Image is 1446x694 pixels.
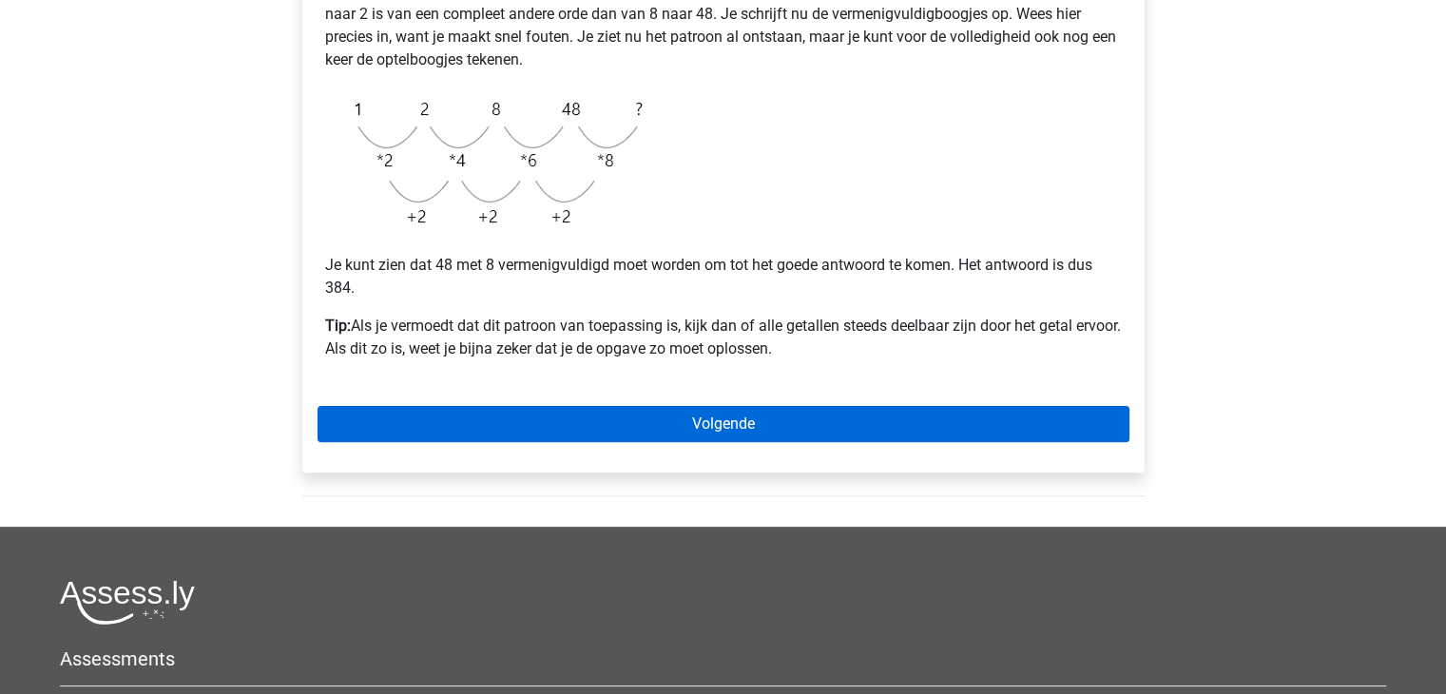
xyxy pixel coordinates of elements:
[325,317,351,335] b: Tip:
[325,315,1122,360] p: Als je vermoedt dat dit patroon van toepassing is, kijk dan of alle getallen steeds deelbaar zijn...
[60,647,1386,670] h5: Assessments
[325,87,652,239] img: Exponential_Example_1_2.png
[60,580,195,625] img: Assessly logo
[325,254,1122,299] p: Je kunt zien dat 48 met 8 vermenigvuldigd moet worden om tot het goede antwoord te komen. Het ant...
[318,406,1129,442] a: Volgende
